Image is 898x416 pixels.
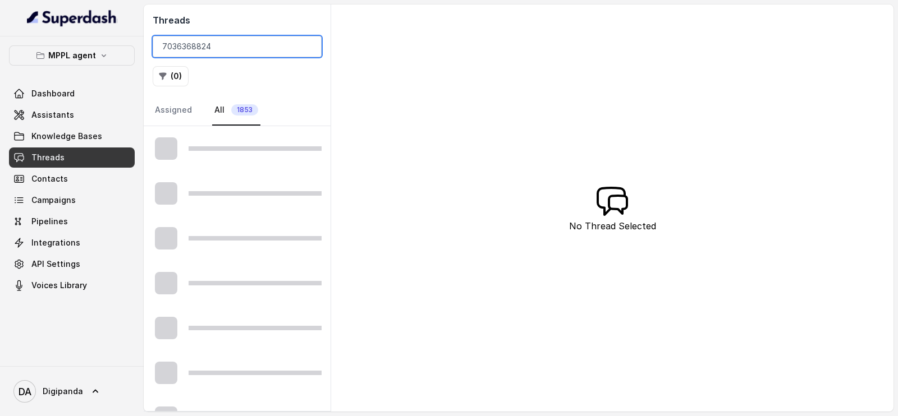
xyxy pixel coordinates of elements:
[153,95,322,126] nav: Tabs
[31,280,87,291] span: Voices Library
[153,66,189,86] button: (0)
[9,254,135,274] a: API Settings
[9,105,135,125] a: Assistants
[9,190,135,210] a: Campaigns
[231,104,258,115] span: 1853
[153,13,322,27] h2: Threads
[9,376,135,407] a: Digipanda
[31,216,68,227] span: Pipelines
[9,84,135,104] a: Dashboard
[31,131,102,142] span: Knowledge Bases
[31,173,68,184] span: Contacts
[31,195,76,206] span: Campaigns
[9,211,135,232] a: Pipelines
[569,219,656,233] p: No Thread Selected
[9,275,135,295] a: Voices Library
[43,386,83,397] span: Digipanda
[153,36,322,57] input: Search by Call ID or Phone Number
[19,386,31,397] text: DA
[31,258,80,270] span: API Settings
[31,109,74,121] span: Assistants
[9,233,135,253] a: Integrations
[31,237,80,248] span: Integrations
[9,169,135,189] a: Contacts
[212,95,260,126] a: All1853
[9,45,135,66] button: MPPL agent
[27,9,117,27] img: light.svg
[31,88,75,99] span: Dashboard
[153,95,194,126] a: Assigned
[9,147,135,168] a: Threads
[9,126,135,146] a: Knowledge Bases
[48,49,96,62] p: MPPL agent
[31,152,65,163] span: Threads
